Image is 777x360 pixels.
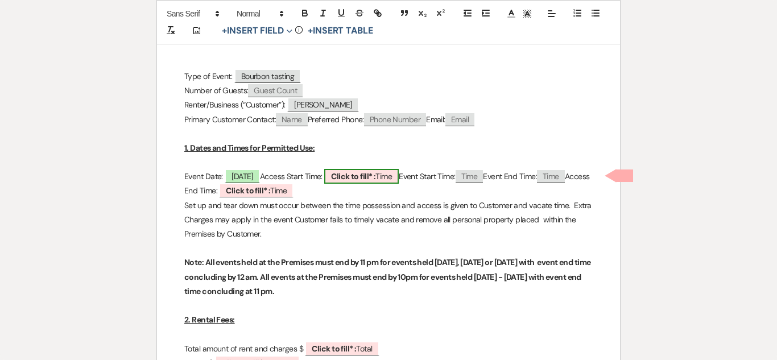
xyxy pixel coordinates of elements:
span: Alignment [544,7,560,20]
span: Time [324,169,399,184]
p: Total amount of rent and charges $ [184,342,593,356]
u: 2. Rental Fees: [184,315,235,325]
button: Insert Field [218,24,296,38]
b: Click to fill* : [331,171,375,181]
button: +Insert Table [304,24,377,38]
p: Primary Customer Contact: Preferred Phone: Email: [184,113,593,127]
span: + [308,26,313,35]
p: Type of Event: [184,69,593,84]
b: Click to fill* : [226,185,270,196]
span: + [222,26,227,35]
span: Bourbon tasting [234,69,301,83]
span: Time [456,170,483,183]
span: Time [219,183,294,197]
u: 1. Dates and Times for Permitted Use: [184,143,315,153]
p: Set up and tear down must occur between the time possession and access is given to Customer and v... [184,198,593,242]
span: Header Formats [232,7,287,20]
span: Name [276,113,308,126]
span: Text Color [503,7,519,20]
span: Phone Number [364,113,426,126]
strong: Note: All events held at the Premises must end by 11 pm for events held [DATE], [DATE] or [DATE] ... [184,257,592,296]
span: Total [305,341,379,355]
p: Renter/Business (“Customer”): [184,98,593,112]
span: Guest Count [248,84,303,97]
p: Number of Guests: [184,84,593,98]
span: Email [445,113,474,126]
span: Text Background Color [519,7,535,20]
p: Event Date: Access Start Time: Event Start Time: Event End Time: Access End Time: [184,169,593,198]
span: Time [537,170,565,183]
span: [PERSON_NAME] [287,97,359,111]
span: [DATE] [225,169,260,183]
b: Click to fill* : [312,344,356,354]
